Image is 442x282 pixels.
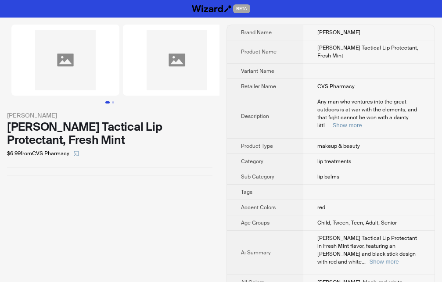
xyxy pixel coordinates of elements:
span: Retailer Name [241,83,276,90]
span: [PERSON_NAME] Tactical Lip Protectant in Fresh Mint flavor, featuring an [PERSON_NAME] and black ... [317,235,417,265]
button: Go to slide 1 [105,101,110,104]
span: lip treatments [317,158,351,165]
span: CVS Pharmacy [317,83,355,90]
span: Child, Tween, Teen, Adult, Senior [317,219,397,226]
span: lip balms [317,173,339,180]
span: Sub Category [241,173,274,180]
span: Description [241,113,269,120]
span: BETA [233,4,250,13]
span: makeup & beauty [317,143,360,150]
img: Duke Cannon Tactical Lip Protectant, Fresh Mint image 2 [123,25,231,96]
span: ... [325,122,329,129]
span: ... [362,258,366,265]
div: [PERSON_NAME] [7,111,212,120]
div: $6.99 from CVS Pharmacy [7,146,212,161]
span: Ai Summary [241,249,271,256]
span: Product Name [241,48,277,55]
button: Expand [369,258,399,265]
button: Go to slide 2 [112,101,114,104]
span: Accent Colors [241,204,276,211]
span: [PERSON_NAME] Tactical Lip Protectant, Fresh Mint [317,44,418,59]
span: Age Groups [241,219,270,226]
div: [PERSON_NAME] Tactical Lip Protectant, Fresh Mint [7,120,212,146]
span: Brand Name [241,29,272,36]
div: Any man who ventures into the great outdoors is at war with the elements, and that fight cannot b... [317,98,420,129]
span: Product Type [241,143,273,150]
img: Duke Cannon Tactical Lip Protectant, Fresh Mint image 1 [11,25,119,96]
span: Any man who ventures into the great outdoors is at war with the elements, and that fight cannot b... [317,98,417,129]
button: Expand [332,122,362,129]
span: Category [241,158,263,165]
span: Tags [241,189,252,196]
span: [PERSON_NAME] [317,29,360,36]
span: select [74,151,79,156]
span: Variant Name [241,68,274,75]
div: Duke Cannon Tactical Lip Protectant in Fresh Mint flavor, featuring an olive green and black stic... [317,234,420,266]
span: red [317,204,325,211]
